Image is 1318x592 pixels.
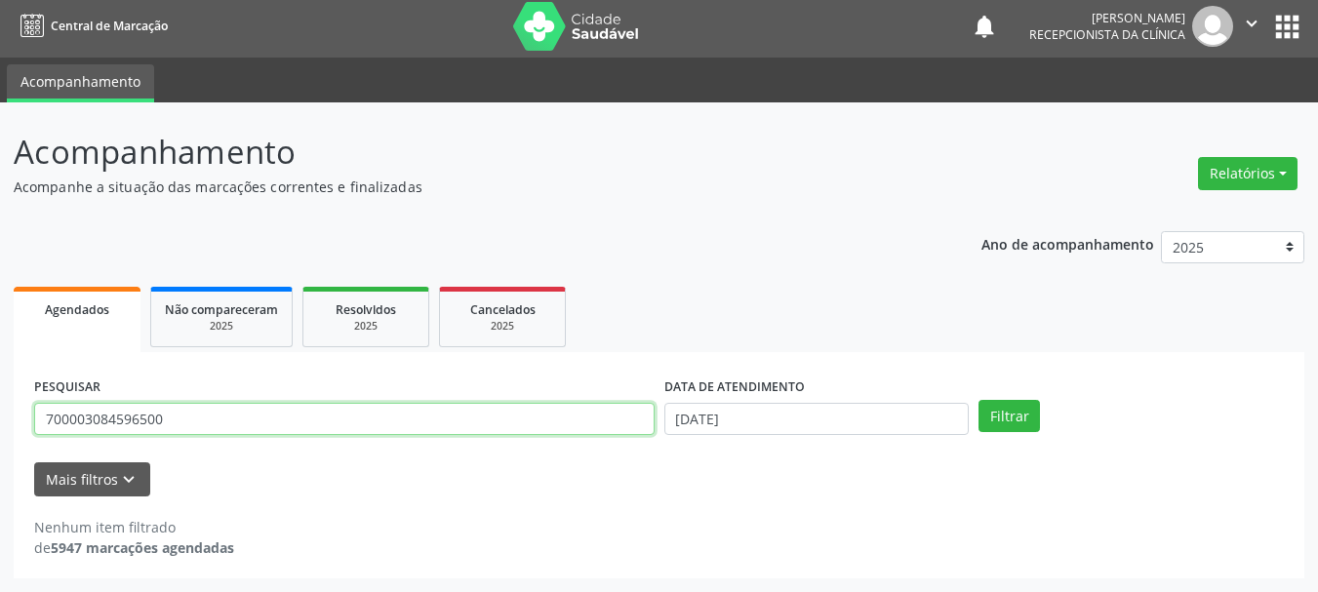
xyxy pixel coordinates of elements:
[1192,6,1233,47] img: img
[1029,10,1185,26] div: [PERSON_NAME]
[981,231,1154,256] p: Ano de acompanhamento
[14,128,917,177] p: Acompanhamento
[45,301,109,318] span: Agendados
[317,319,415,334] div: 2025
[1029,26,1185,43] span: Recepcionista da clínica
[1233,6,1270,47] button: 
[34,403,655,436] input: Nome, CNS
[51,538,234,557] strong: 5947 marcações agendadas
[664,403,970,436] input: Selecione um intervalo
[51,18,168,34] span: Central de Marcação
[14,177,917,197] p: Acompanhe a situação das marcações correntes e finalizadas
[118,469,140,491] i: keyboard_arrow_down
[34,462,150,496] button: Mais filtroskeyboard_arrow_down
[470,301,536,318] span: Cancelados
[1270,10,1304,44] button: apps
[14,10,168,42] a: Central de Marcação
[971,13,998,40] button: notifications
[1241,13,1262,34] i: 
[979,400,1040,433] button: Filtrar
[336,301,396,318] span: Resolvidos
[454,319,551,334] div: 2025
[1198,157,1298,190] button: Relatórios
[34,517,234,537] div: Nenhum item filtrado
[7,64,154,102] a: Acompanhamento
[165,301,278,318] span: Não compareceram
[34,537,234,558] div: de
[664,373,805,403] label: DATA DE ATENDIMENTO
[34,373,100,403] label: PESQUISAR
[165,319,278,334] div: 2025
